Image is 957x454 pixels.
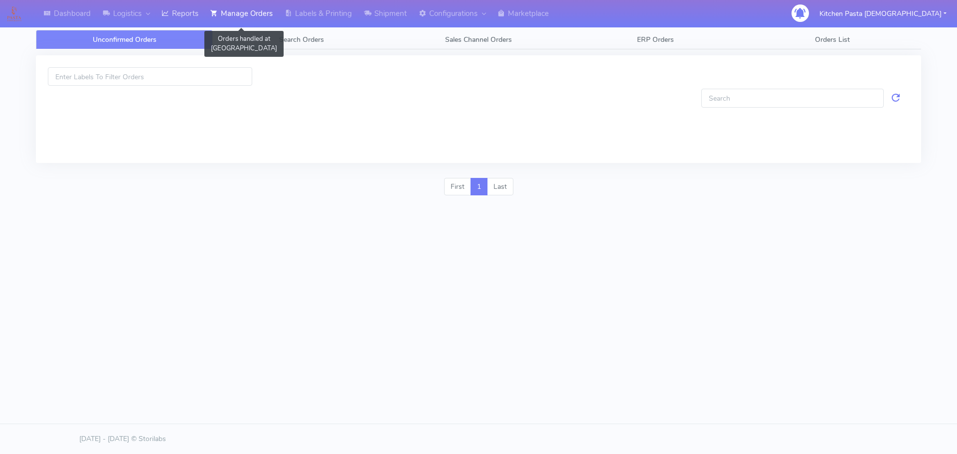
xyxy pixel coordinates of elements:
[471,178,487,196] a: 1
[93,35,157,44] span: Unconfirmed Orders
[445,35,512,44] span: Sales Channel Orders
[48,67,252,86] input: Enter Labels To Filter Orders
[637,35,674,44] span: ERP Orders
[701,89,884,107] input: Search
[815,35,850,44] span: Orders List
[279,35,324,44] span: Search Orders
[36,30,921,49] ul: Tabs
[812,3,954,24] button: Kitchen Pasta [DEMOGRAPHIC_DATA]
